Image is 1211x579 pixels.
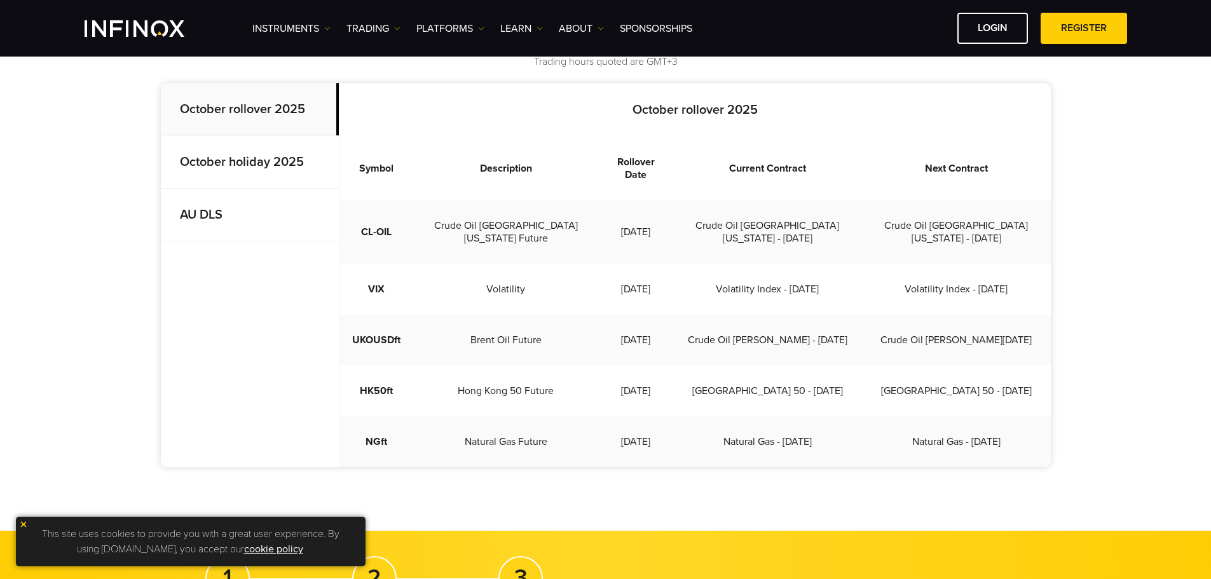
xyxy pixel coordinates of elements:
td: [DATE] [599,416,673,467]
th: Description [413,137,599,200]
td: Volatility [413,264,599,315]
th: Current Contract [673,137,862,200]
a: Instruments [252,21,331,36]
td: CL-OIL [339,200,413,264]
td: Crude Oil [GEOGRAPHIC_DATA][US_STATE] - [DATE] [862,200,1051,264]
a: SPONSORSHIPS [620,21,692,36]
th: Next Contract [862,137,1051,200]
td: [DATE] [599,200,673,264]
strong: AU DLS [180,207,222,222]
td: HK50ft [339,365,413,416]
td: [DATE] [599,264,673,315]
a: TRADING [346,21,400,36]
td: NGft [339,416,413,467]
td: [GEOGRAPHIC_DATA] 50 - [DATE] [673,365,862,416]
td: [GEOGRAPHIC_DATA] 50 - [DATE] [862,365,1051,416]
td: Volatility Index - [DATE] [673,264,862,315]
a: REGISTER [1041,13,1127,44]
td: Natural Gas - [DATE] [673,416,862,467]
td: Crude Oil [GEOGRAPHIC_DATA][US_STATE] Future [413,200,599,264]
td: Crude Oil [PERSON_NAME] - [DATE] [673,315,862,365]
td: Volatility Index - [DATE] [862,264,1051,315]
th: Symbol [339,137,413,200]
a: INFINOX Logo [85,20,214,37]
td: Crude Oil [GEOGRAPHIC_DATA][US_STATE] - [DATE] [673,200,862,264]
strong: October rollover 2025 [633,102,758,118]
td: VIX [339,264,413,315]
td: UKOUSDft [339,315,413,365]
td: Natural Gas Future [413,416,599,467]
td: Natural Gas - [DATE] [862,416,1051,467]
td: Crude Oil [PERSON_NAME][DATE] [862,315,1051,365]
a: Learn [500,21,543,36]
strong: October rollover 2025 [180,102,305,117]
a: LOGIN [957,13,1028,44]
td: Brent Oil Future [413,315,599,365]
p: This site uses cookies to provide you with a great user experience. By using [DOMAIN_NAME], you a... [22,523,359,560]
img: yellow close icon [19,520,28,529]
p: Trading hours quoted are GMT+3 [161,55,1051,69]
td: [DATE] [599,315,673,365]
td: [DATE] [599,365,673,416]
a: ABOUT [559,21,604,36]
strong: October holiday 2025 [180,154,304,170]
td: Hong Kong 50 Future [413,365,599,416]
a: PLATFORMS [416,21,484,36]
a: cookie policy [244,543,303,555]
th: Rollover Date [599,137,673,200]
